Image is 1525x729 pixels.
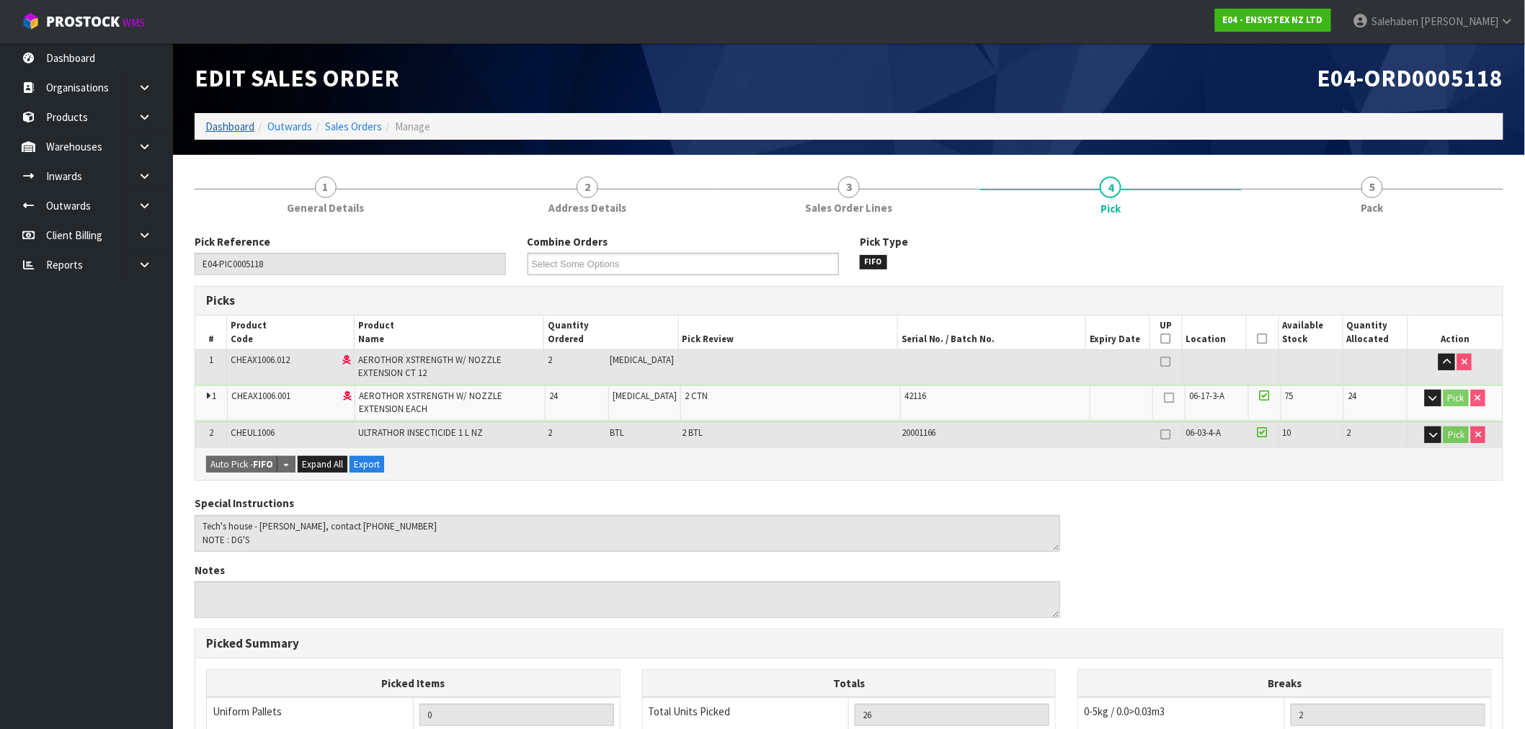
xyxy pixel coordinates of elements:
[1189,390,1224,402] span: 06-17-3-A
[577,176,598,198] span: 2
[548,354,552,366] span: 2
[548,426,552,439] span: 2
[287,200,364,215] span: General Details
[22,12,40,30] img: cube-alt.png
[267,120,312,133] a: Outwards
[1186,426,1222,439] span: 06-03-4-A
[860,234,908,249] label: Pick Type
[543,316,678,349] th: Quantity Ordered
[1343,316,1408,349] th: Quantity Allocated
[860,255,887,269] span: FIFO
[342,356,350,365] i: Dangerous Goods
[1361,200,1384,215] span: Pack
[343,392,351,401] i: Dangerous Goods
[904,390,926,402] span: 42116
[195,563,225,578] label: Notes
[209,426,213,439] span: 2
[610,426,625,439] span: BTL
[1279,316,1343,349] th: Available Stock
[1223,14,1323,26] strong: E04 - ENSYSTEX NZ LTD
[395,120,430,133] span: Manage
[209,354,213,366] span: 1
[206,294,838,308] h3: Picks
[298,456,347,473] button: Expand All
[227,316,355,349] th: Product Code
[355,316,543,349] th: Product Name
[642,669,1056,697] th: Totals
[1444,390,1469,407] button: Pick
[1444,426,1469,444] button: Pick
[315,176,337,198] span: 1
[1317,63,1503,93] span: E04-ORD0005118
[528,234,608,249] label: Combine Orders
[358,426,483,439] span: ULTRATHOR INSECTICIDE 1 L NZ
[548,200,626,215] span: Address Details
[350,456,384,473] button: Export
[685,390,708,402] span: 2 CTN
[207,669,621,697] th: Picked Items
[206,456,277,473] button: Auto Pick -FIFO
[1285,390,1294,402] span: 75
[1100,176,1121,198] span: 4
[325,120,382,133] a: Sales Orders
[419,704,614,726] input: UNIFORM P LINES
[806,200,893,215] span: Sales Order Lines
[212,390,216,402] span: 1
[231,426,275,439] span: CHEUL1006
[1150,316,1182,349] th: UP
[1084,705,1165,718] span: 0-5kg / 0.0>0.03m3
[46,12,120,31] span: ProStock
[253,458,273,470] strong: FIFO
[1408,316,1503,349] th: Action
[1215,9,1331,32] a: E04 - ENSYSTEX NZ LTD
[359,390,502,415] span: AEROTHOR XSTRENGTH W/ NOZZLE EXTENSION EACH
[195,234,270,249] label: Pick Reference
[123,16,145,30] small: WMS
[195,63,399,93] span: Edit Sales Order
[613,390,677,402] span: [MEDICAL_DATA]
[838,176,860,198] span: 3
[195,496,294,511] label: Special Instructions
[610,354,675,366] span: [MEDICAL_DATA]
[902,426,936,439] span: 20001166
[358,354,502,379] span: AEROTHOR XSTRENGTH W/ NOZZLE EXTENSION CT 12
[683,426,703,439] span: 2 BTL
[205,120,254,133] a: Dashboard
[1283,426,1291,439] span: 10
[1371,14,1418,28] span: Salehaben
[897,316,1085,349] th: Serial No. / Batch No.
[1086,316,1150,349] th: Expiry Date
[231,354,290,366] span: CHEAX1006.012
[1361,176,1383,198] span: 5
[1182,316,1246,349] th: Location
[678,316,897,349] th: Pick Review
[1348,390,1356,402] span: 24
[206,637,1492,650] h3: Picked Summary
[549,390,558,402] span: 24
[1420,14,1498,28] span: [PERSON_NAME]
[1347,426,1351,439] span: 2
[1101,201,1121,216] span: Pick
[231,390,290,402] span: CHEAX1006.001
[302,458,343,470] span: Expand All
[195,316,227,349] th: #
[1078,669,1492,697] th: Breaks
